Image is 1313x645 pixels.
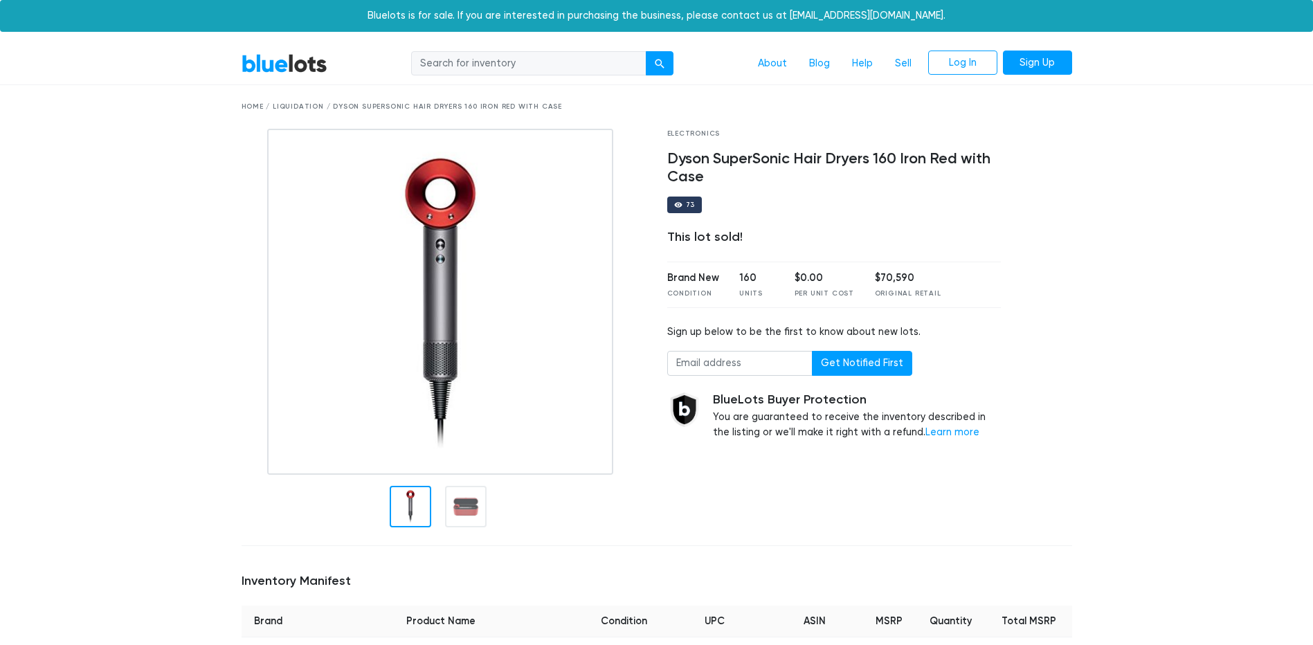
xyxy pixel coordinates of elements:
div: You are guaranteed to receive the inventory described in the listing or we'll make it right with ... [713,392,1002,440]
img: buyer_protection_shield-3b65640a83011c7d3ede35a8e5a80bfdfaa6a97447f0071c1475b91a4b0b3d01.png [667,392,702,427]
a: About [747,51,798,77]
th: Condition [586,606,662,637]
button: Get Notified First [812,351,912,376]
h5: BlueLots Buyer Protection [713,392,1002,408]
th: Quantity [915,606,986,637]
div: $0.00 [795,271,854,286]
div: Condition [667,289,719,299]
a: Sign Up [1003,51,1072,75]
div: Units [739,289,774,299]
h4: Dyson SuperSonic Hair Dryers 160 Iron Red with Case [667,150,1002,186]
h5: Inventory Manifest [242,574,1072,589]
div: This lot sold! [667,230,1002,245]
a: BlueLots [242,53,327,73]
th: MSRP [862,606,915,637]
th: Total MSRP [986,606,1071,637]
a: Learn more [925,426,979,438]
th: Brand [242,606,296,637]
div: 73 [686,201,696,208]
div: Brand New [667,271,719,286]
div: Home / Liquidation / Dyson SuperSonic Hair Dryers 160 Iron Red with Case [242,102,1072,112]
img: 61V_CAnqEXL._SX522_.jpg [267,129,613,475]
input: Email address [667,351,813,376]
a: Blog [798,51,841,77]
div: Original Retail [875,289,941,299]
input: Search for inventory [411,51,646,76]
div: Per Unit Cost [795,289,854,299]
a: Sell [884,51,923,77]
div: Electronics [667,129,1002,139]
th: UPC [662,606,767,637]
div: 160 [739,271,774,286]
div: Sign up below to be the first to know about new lots. [667,325,1002,340]
div: $70,590 [875,271,941,286]
a: Log In [928,51,997,75]
a: Help [841,51,884,77]
th: ASIN [767,606,862,637]
th: Product Name [296,606,586,637]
